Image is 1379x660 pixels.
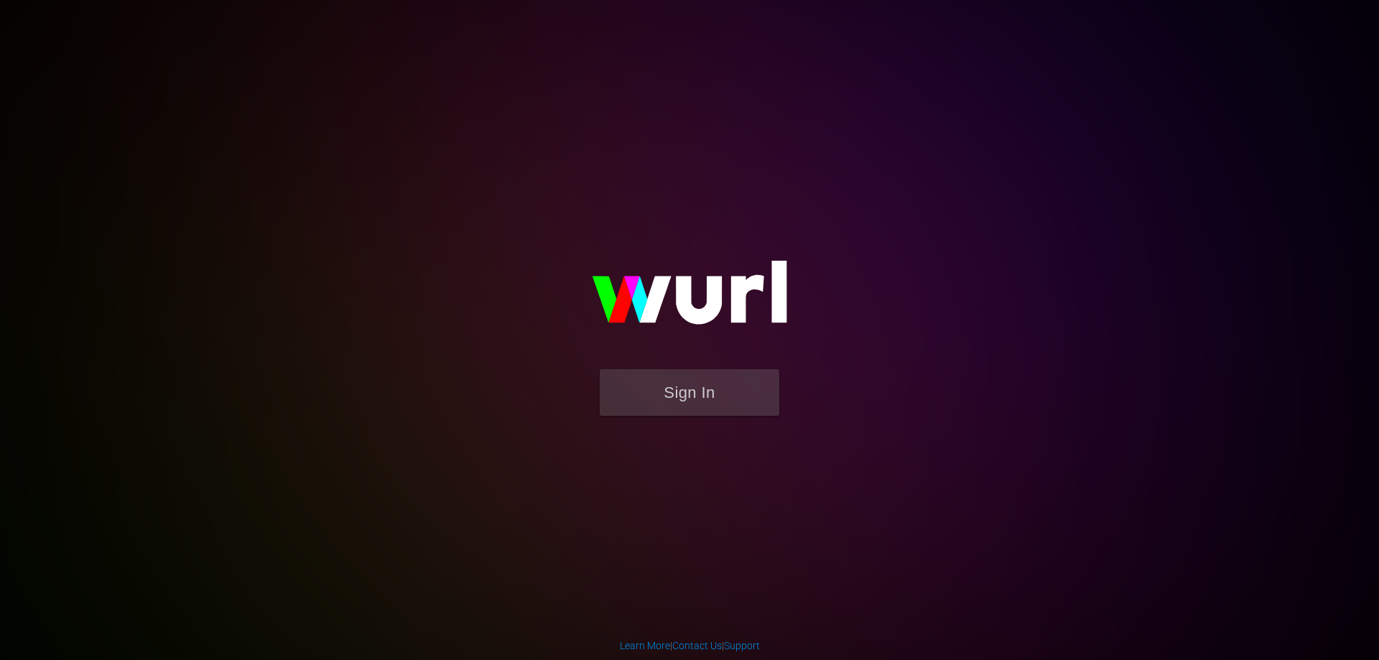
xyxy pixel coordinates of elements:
button: Sign In [600,369,779,416]
a: Contact Us [672,640,722,651]
a: Learn More [620,640,670,651]
a: Support [724,640,760,651]
div: | | [620,638,760,653]
img: wurl-logo-on-black-223613ac3d8ba8fe6dc639794a292ebdb59501304c7dfd60c99c58986ef67473.svg [546,230,833,369]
